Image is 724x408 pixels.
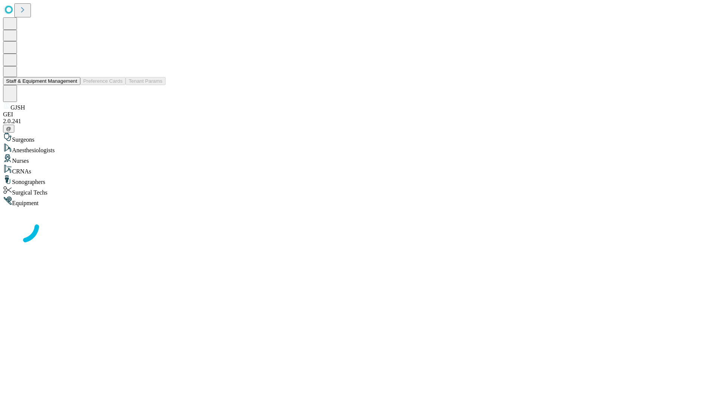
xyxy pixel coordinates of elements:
[3,143,721,154] div: Anesthesiologists
[3,185,721,196] div: Surgical Techs
[6,126,11,131] span: @
[3,118,721,125] div: 2.0.241
[3,154,721,164] div: Nurses
[3,175,721,185] div: Sonographers
[3,77,80,85] button: Staff & Equipment Management
[11,104,25,111] span: GJSH
[3,164,721,175] div: CRNAs
[80,77,126,85] button: Preference Cards
[3,133,721,143] div: Surgeons
[3,196,721,207] div: Equipment
[3,111,721,118] div: GEI
[3,125,14,133] button: @
[126,77,166,85] button: Tenant Params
